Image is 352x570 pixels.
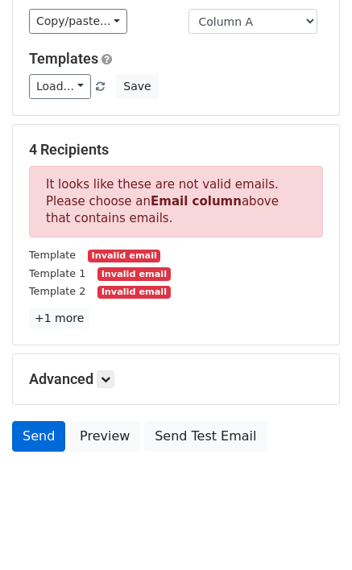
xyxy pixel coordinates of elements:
a: Send [12,421,65,452]
a: Templates [29,50,98,67]
a: Copy/paste... [29,9,127,34]
strong: Email column [151,194,242,209]
small: Template 1 [29,267,85,279]
button: Save [116,74,158,99]
h5: Advanced [29,370,323,388]
a: Send Test Email [144,421,267,452]
a: Load... [29,74,91,99]
h5: 4 Recipients [29,141,323,159]
small: Invalid email [97,286,170,299]
p: It looks like these are not valid emails. Please choose an above that contains emails. [29,166,323,237]
a: +1 more [29,308,89,328]
a: Preview [69,421,140,452]
small: Invalid email [97,267,170,281]
small: Template 2 [29,285,85,297]
iframe: Chat Widget [271,493,352,570]
small: Template [29,249,76,261]
small: Invalid email [88,250,160,263]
